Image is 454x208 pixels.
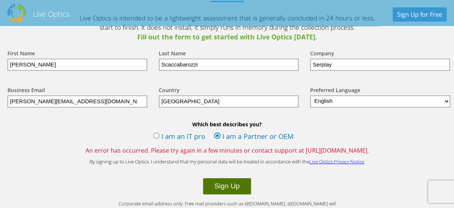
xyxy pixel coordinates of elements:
span: Fill out the form to get started with Live Optics [DATE]. [78,32,376,42]
label: Last Name [159,50,186,59]
label: Preferred Language [310,87,360,95]
label: Country [159,87,180,95]
label: Business Email [7,87,45,95]
h2: Live Optics [33,9,70,19]
a: Sign Up for Free [393,7,447,22]
a: Live Optics Privacy Notice [309,158,364,165]
img: Dell Dpack [7,4,26,22]
p: By signing up to Live Optics, I understand that my personal data will be treated in accordance wi... [78,158,376,165]
label: I am a Partner or OEM [214,131,294,143]
p: Live Optics is intended to be a lightweight assessment that is generally concluded in 24 hours or... [78,13,376,42]
input: Start typing to search for a country [159,95,299,108]
label: I am an IT pro [153,131,205,143]
label: Company [310,50,334,59]
label: First Name [7,50,35,59]
button: Sign Up [203,178,251,195]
